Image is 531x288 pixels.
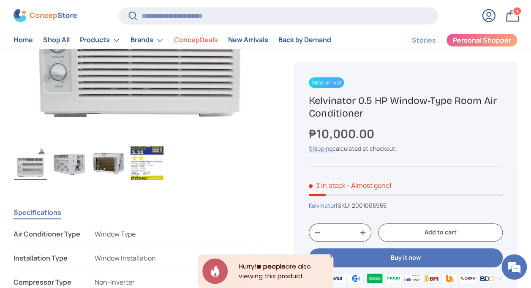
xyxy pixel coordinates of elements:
span: Window Type [95,229,136,239]
button: Add to cart [378,224,503,242]
img: Kelvinator 0.5 HP Window-Type Room Air Conditioner [92,146,125,180]
button: Buy it now [309,248,503,267]
span: New arrival [309,77,344,88]
img: billease [403,272,421,284]
summary: Brands [125,32,169,49]
span: 3 in stock [309,181,345,190]
span: Non-Inverter [95,277,135,287]
a: Home [14,32,33,49]
img: ubp [440,272,459,284]
span: 2001005955 [351,201,386,209]
img: grabpay [365,272,384,284]
p: - Almost gone! [346,181,391,190]
a: Personal Shopper [446,33,517,47]
nav: Secondary [392,32,517,49]
img: ConcepStore [14,9,77,22]
summary: Products [75,32,125,49]
a: New Arrivals [228,32,268,49]
span: Personal Shopper [453,37,511,44]
div: calculated at checkout. [309,144,503,153]
div: Installation Type [14,253,81,263]
img: visa [328,272,346,284]
span: Window Installation [95,253,156,263]
button: Specifications [14,203,61,222]
nav: Primary [14,32,331,49]
img: Kelvinator 0.5 HP Window-Type Room Air Conditioner [14,146,47,180]
span: | [335,201,386,209]
span: SKU: [337,201,350,209]
span: We're online! [49,89,117,174]
img: bdo [478,272,496,284]
a: Stories [412,32,436,49]
div: Close [329,254,333,258]
img: qrph [459,272,477,284]
img: bpi [422,272,440,284]
a: ConcepDeals [174,32,218,49]
img: maya [384,272,403,284]
img: Kelvinator 0.5 HP Window-Type Room Air Conditioner [131,146,163,180]
a: Back by Demand [278,32,331,49]
h1: Kelvinator 0.5 HP Window-Type Room Air Conditioner [309,94,503,120]
textarea: Type your message and hit 'Enter' [4,196,161,225]
div: Compressor Type [14,277,81,287]
div: Chat with us now [44,47,142,58]
span: 1 [516,8,518,14]
strong: ₱10,000.00 [309,125,376,141]
div: Minimize live chat window [139,4,159,24]
a: Kelvinator [309,201,335,209]
img: metrobank [496,272,515,284]
img: Kelvinator 0.5 HP Window-Type Room Air Conditioner [53,146,86,180]
a: Shipping [309,144,332,152]
a: Shop All [43,32,70,49]
div: Air Conditioner Type [14,229,81,239]
img: gcash [346,272,365,284]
